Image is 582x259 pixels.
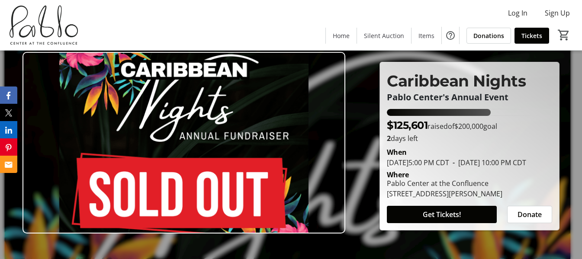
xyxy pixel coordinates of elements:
[418,31,434,40] span: Items
[364,31,404,40] span: Silent Auction
[5,3,82,47] img: Pablo Center's Logo
[387,206,497,223] button: Get Tickets!
[556,27,572,43] button: Cart
[333,31,350,40] span: Home
[387,189,502,199] div: [STREET_ADDRESS][PERSON_NAME]
[473,31,504,40] span: Donations
[423,209,461,220] span: Get Tickets!
[466,28,511,44] a: Donations
[357,28,411,44] a: Silent Auction
[387,93,552,102] p: Pablo Center's Annual Event
[507,206,552,223] button: Donate
[442,27,459,44] button: Help
[387,133,552,144] p: days left
[326,28,357,44] a: Home
[387,171,409,178] div: Where
[387,158,449,167] span: [DATE] 5:00 PM CDT
[508,8,527,18] span: Log In
[387,118,497,133] p: raised of goal
[449,158,526,167] span: [DATE] 10:00 PM CDT
[387,109,552,116] div: 62.800715% of fundraising goal reached
[412,28,441,44] a: Items
[501,6,534,20] button: Log In
[454,122,483,131] span: $200,000
[449,158,458,167] span: -
[514,28,549,44] a: Tickets
[387,119,428,131] span: $125,601
[387,178,502,189] div: Pablo Center at the Confluence
[538,6,577,20] button: Sign Up
[387,134,391,143] span: 2
[545,8,570,18] span: Sign Up
[521,31,542,40] span: Tickets
[387,147,407,157] div: When
[518,209,542,220] span: Donate
[23,52,346,233] img: Campaign CTA Media Photo
[387,71,526,90] span: Caribbean Nights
